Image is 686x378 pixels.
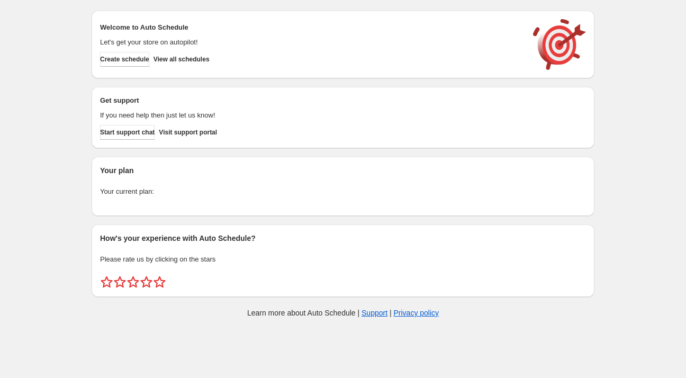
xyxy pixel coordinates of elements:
p: Learn more about Auto Schedule | | [247,308,439,318]
span: View all schedules [154,55,210,64]
p: Let's get your store on autopilot! [100,37,522,48]
h2: Your plan [100,165,586,176]
span: Start support chat [100,128,155,137]
a: Support [362,309,387,317]
p: Please rate us by clicking on the stars [100,254,586,265]
h2: How's your experience with Auto Schedule? [100,233,586,244]
p: If you need help then just let us know! [100,110,522,121]
a: Visit support portal [159,125,217,140]
span: Visit support portal [159,128,217,137]
button: Create schedule [100,52,149,67]
span: Create schedule [100,55,149,64]
a: Start support chat [100,125,155,140]
button: View all schedules [154,52,210,67]
h2: Welcome to Auto Schedule [100,22,522,33]
p: Your current plan: [100,186,586,197]
h2: Get support [100,95,522,106]
a: Privacy policy [394,309,439,317]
